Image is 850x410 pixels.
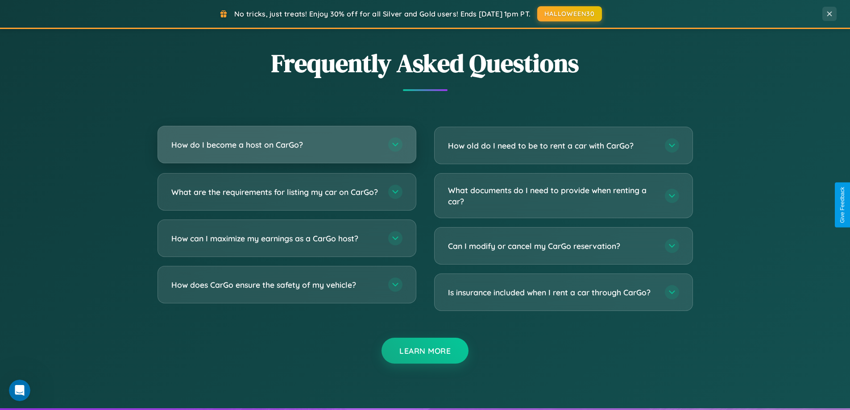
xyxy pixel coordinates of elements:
h3: How old do I need to be to rent a car with CarGo? [448,140,656,151]
h3: What are the requirements for listing my car on CarGo? [171,186,379,198]
h3: What documents do I need to provide when renting a car? [448,185,656,207]
div: Give Feedback [839,187,846,223]
span: No tricks, just treats! Enjoy 30% off for all Silver and Gold users! Ends [DATE] 1pm PT. [234,9,531,18]
iframe: Intercom live chat [9,380,30,401]
h3: How can I maximize my earnings as a CarGo host? [171,233,379,244]
button: Learn More [381,338,469,364]
button: HALLOWEEN30 [537,6,602,21]
h2: Frequently Asked Questions [158,46,693,80]
h3: How do I become a host on CarGo? [171,139,379,150]
h3: How does CarGo ensure the safety of my vehicle? [171,279,379,290]
h3: Can I modify or cancel my CarGo reservation? [448,240,656,252]
h3: Is insurance included when I rent a car through CarGo? [448,287,656,298]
